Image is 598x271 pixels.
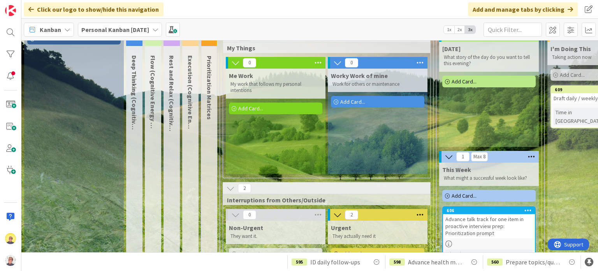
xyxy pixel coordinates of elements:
[340,98,365,105] span: Add Card...
[186,55,194,186] span: Execution (Cognitive Energy L-M)
[452,192,477,199] span: Add Card...
[408,257,463,267] span: Advance health metrics module in CSM D2D
[345,210,358,220] span: 2
[454,26,465,34] span: 2x
[443,207,535,214] div: 606
[149,55,157,136] span: Flow (Cognitive Energy M-H)
[206,56,213,120] span: Prioritization Matrices
[332,81,423,87] p: Work for others or maintenance
[332,233,423,239] p: They actually need it
[468,2,578,16] div: Add and manage tabs by clicking
[230,233,321,239] p: They want it.
[238,105,263,112] span: Add Card...
[484,23,542,37] input: Quick Filter...
[227,44,420,52] span: My Things
[444,26,454,34] span: 1x
[445,250,510,267] div: Time in [GEOGRAPHIC_DATA]
[345,58,358,67] span: 0
[442,45,461,53] span: Today
[227,196,420,204] span: Interruptions from Others/Outside
[5,255,16,266] img: avatar
[310,257,360,267] span: ID daily follow-ups
[447,208,535,213] div: 606
[444,54,534,67] p: What story of the day do you want to tell this evening?
[473,155,485,159] div: Max 8
[444,175,534,181] p: What might a successful week look like?
[456,152,470,161] span: 1
[16,1,35,11] span: Support
[229,72,253,80] span: Me Work
[331,72,388,80] span: Worky Work of mine
[443,214,535,238] div: Advance talk track for one item in proactive interview prep: Prioritization prompt
[229,224,263,232] span: Non-Urgent
[551,45,591,53] span: I'm Doing This
[442,166,471,174] span: This Week
[40,25,61,34] span: Kanban
[560,71,585,78] span: Add Card...
[443,207,535,238] div: 606Advance talk track for one item in proactive interview prep: Prioritization prompt
[506,257,561,267] span: Prepare topics/questions for for info interview call with [PERSON_NAME] at CultureAmp
[5,5,16,16] img: Visit kanbanzone.com
[243,210,256,220] span: 0
[238,250,263,257] span: Add Card...
[130,55,138,156] span: Deep Thinking (Cognitive Energy H)
[340,250,365,257] span: Add Card...
[465,26,475,34] span: 3x
[168,55,176,156] span: Rest and Relax (Cognitive Energy L)
[487,259,503,266] div: 560
[230,81,321,94] p: My work that follows my personal intentions
[24,2,164,16] div: Click our logo to show/hide this navigation
[5,233,16,244] img: JW
[243,58,256,67] span: 0
[238,184,251,193] span: 2
[81,26,149,34] b: Personal Kanban [DATE]
[292,259,307,266] div: 595
[389,259,405,266] div: 598
[452,78,477,85] span: Add Card...
[331,224,351,232] span: Urgent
